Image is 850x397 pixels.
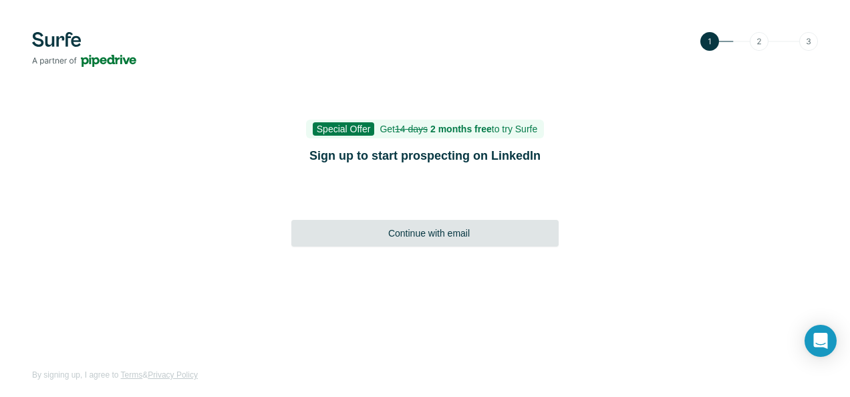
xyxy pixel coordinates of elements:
span: & [142,370,148,380]
img: Step 1 [700,32,818,51]
span: Get to try Surfe [380,124,537,134]
img: Surfe's logo [32,32,136,67]
div: Open Intercom Messenger [805,325,837,357]
span: By signing up, I agree to [32,370,118,380]
a: Terms [121,370,143,380]
s: 14 days [395,124,428,134]
span: Continue with email [388,227,470,240]
h1: Sign up to start prospecting on LinkedIn [291,146,559,165]
b: 2 months free [430,124,492,134]
a: Privacy Policy [148,370,198,380]
span: Special Offer [313,122,375,136]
